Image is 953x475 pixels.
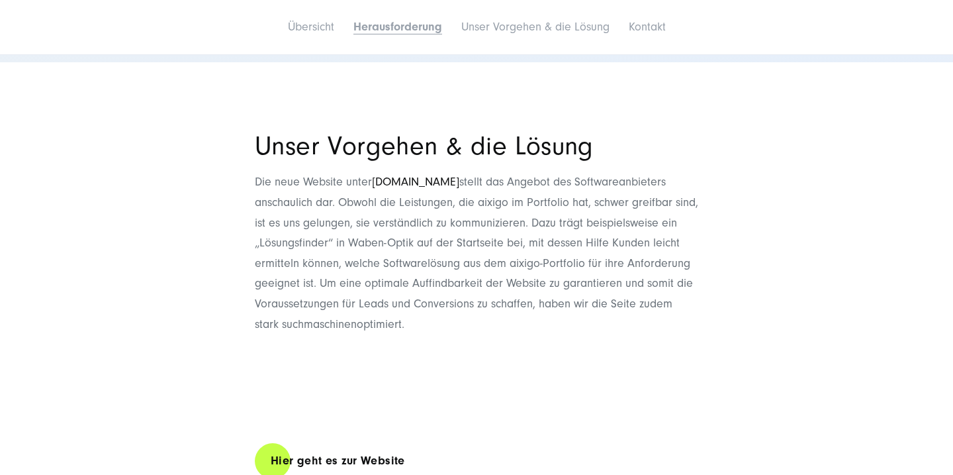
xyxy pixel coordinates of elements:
a: Kontakt [629,20,666,34]
a: Unser Vorgehen & die Lösung [461,20,610,34]
h2: Unser Vorgehen & die Lösung [255,134,698,159]
span: stellt das Angebot des Softwareanbieters anschaulich dar. Obwohl die Leistungen, die aixigo im Po... [255,175,698,331]
span: Die neue Website unter [255,175,372,189]
a: Übersicht [288,20,334,34]
a: [DOMAIN_NAME] [372,175,459,189]
a: Herausforderung [353,20,442,34]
